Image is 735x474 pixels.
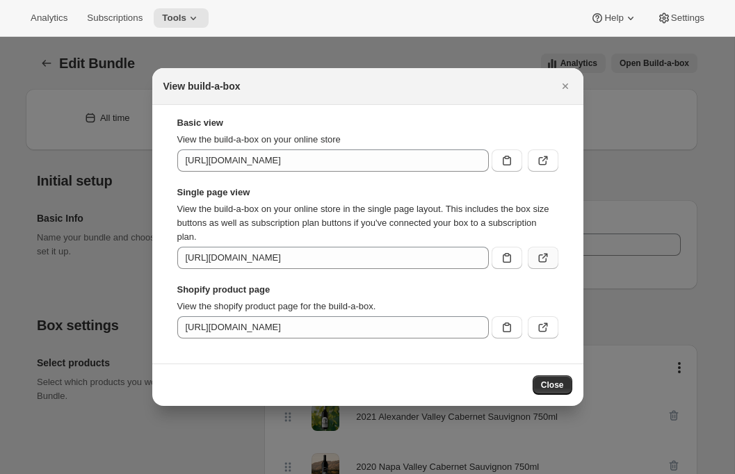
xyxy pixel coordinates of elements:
[177,186,558,199] strong: Single page view
[533,375,572,395] button: Close
[671,13,704,24] span: Settings
[163,79,241,93] h2: View build-a-box
[649,8,713,28] button: Settings
[162,13,186,24] span: Tools
[177,300,558,313] p: View the shopify product page for the build-a-box.
[556,76,575,96] button: Close
[177,133,558,147] p: View the build-a-box on your online store
[31,13,67,24] span: Analytics
[177,202,558,244] p: View the build-a-box on your online store in the single page layout. This includes the box size b...
[541,379,564,391] span: Close
[604,13,623,24] span: Help
[154,8,209,28] button: Tools
[177,283,558,297] strong: Shopify product page
[79,8,151,28] button: Subscriptions
[22,8,76,28] button: Analytics
[87,13,143,24] span: Subscriptions
[582,8,645,28] button: Help
[177,116,558,130] strong: Basic view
